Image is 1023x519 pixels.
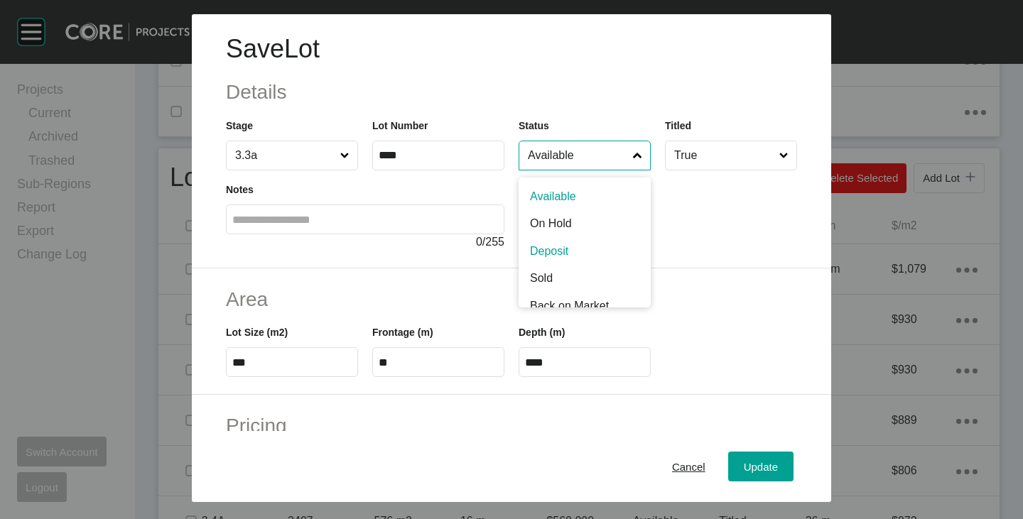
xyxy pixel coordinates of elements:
label: Titled [665,120,691,131]
span: Show menu... [630,141,645,170]
div: / 255 [226,234,504,250]
span: Close menu... [776,141,791,170]
h2: Pricing [226,412,797,439]
h1: Save Lot [226,31,797,67]
h2: Area [226,285,797,313]
label: Lot Size (m2) [226,327,288,338]
span: Cancel [672,461,705,473]
button: Cancel [656,452,721,481]
label: Stage [226,120,253,131]
div: Available [519,177,651,210]
div: Deposit [519,238,651,265]
input: Available [525,141,630,170]
input: 3.3a [232,141,337,170]
span: Update [744,461,778,473]
input: True [671,141,776,170]
label: Status [519,120,549,131]
label: Depth (m) [519,327,565,338]
label: Notes [226,184,254,195]
label: Frontage (m) [372,327,433,338]
div: On Hold [519,210,651,237]
div: Sold [519,265,651,292]
label: Lot Number [372,120,428,131]
h2: Details [226,78,797,106]
span: Close menu... [337,141,352,170]
button: Update [728,452,794,481]
div: Back on Market [519,293,651,319]
span: 0 [476,236,482,248]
